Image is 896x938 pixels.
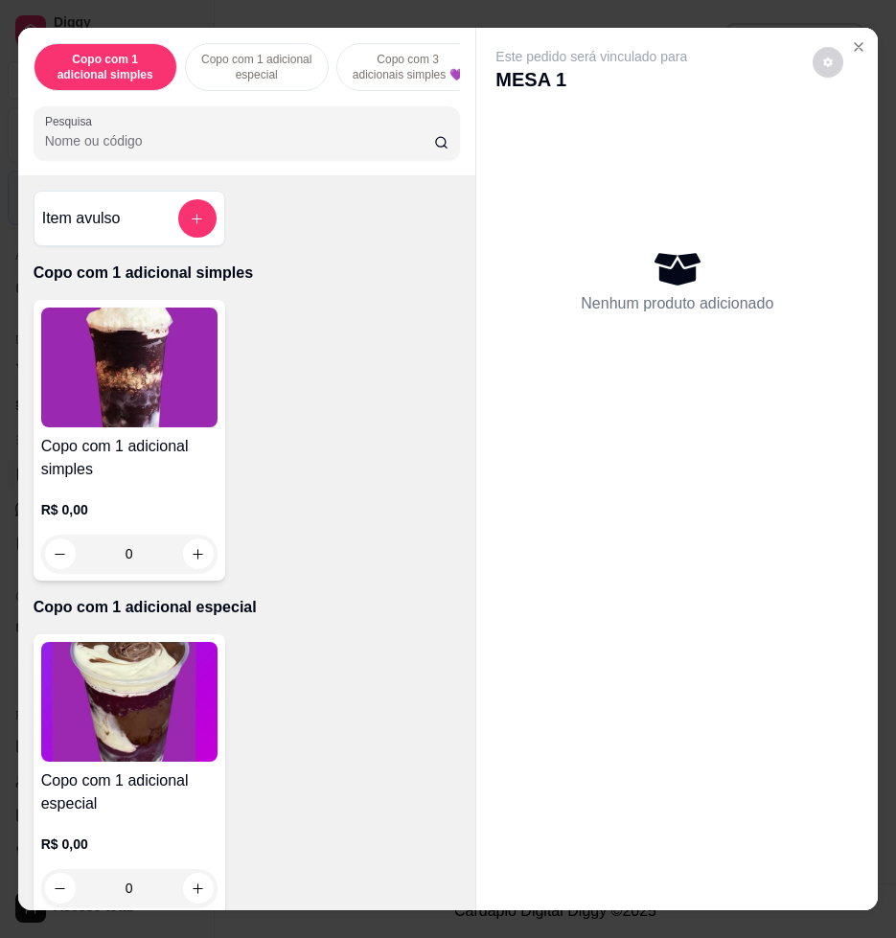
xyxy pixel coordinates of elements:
img: product-image [41,642,218,762]
p: Nenhum produto adicionado [581,292,773,315]
button: add-separate-item [178,199,217,238]
p: Copo com 1 adicional especial [201,52,312,82]
h4: Item avulso [42,207,121,230]
p: Este pedido será vinculado para [495,47,687,66]
button: decrease-product-quantity [813,47,843,78]
p: Copo com 3 adicionais simples 💜 [353,52,464,82]
h4: Copo com 1 adicional simples [41,435,218,481]
h4: Copo com 1 adicional especial [41,769,218,815]
input: Pesquisa [45,131,434,150]
p: MESA 1 [495,66,687,93]
p: R$ 0,00 [41,835,218,854]
p: Copo com 1 adicional especial [34,596,461,619]
button: Close [843,32,874,62]
img: product-image [41,308,218,427]
p: Copo com 1 adicional simples [34,262,461,285]
p: Copo com 1 adicional simples [50,52,161,82]
p: R$ 0,00 [41,500,218,519]
label: Pesquisa [45,113,99,129]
